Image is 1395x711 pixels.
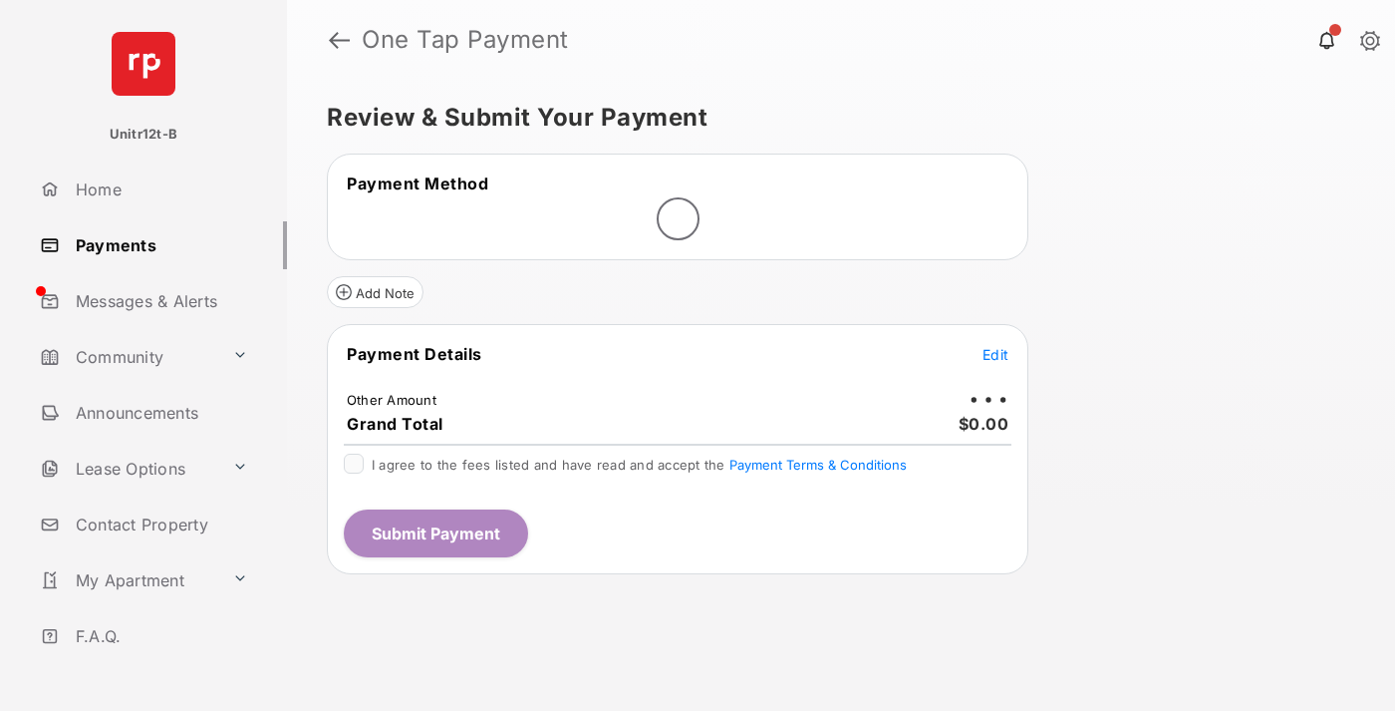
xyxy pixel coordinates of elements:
[982,346,1008,363] span: Edit
[32,333,224,381] a: Community
[32,277,287,325] a: Messages & Alerts
[959,414,1009,434] span: $0.00
[32,389,287,437] a: Announcements
[347,414,443,434] span: Grand Total
[32,501,287,548] a: Contact Property
[327,106,1339,130] h5: Review & Submit Your Payment
[347,174,488,193] span: Payment Method
[344,510,528,557] button: Submit Payment
[110,125,177,145] p: Unitr12t-B
[362,28,569,52] strong: One Tap Payment
[327,276,423,308] button: Add Note
[982,344,1008,364] button: Edit
[347,344,482,364] span: Payment Details
[32,445,224,493] a: Lease Options
[32,221,287,269] a: Payments
[372,457,907,473] span: I agree to the fees listed and have read and accept the
[346,391,437,409] td: Other Amount
[32,166,287,213] a: Home
[729,457,907,473] button: I agree to the fees listed and have read and accept the
[32,612,287,660] a: F.A.Q.
[112,32,175,96] img: svg+xml;base64,PHN2ZyB4bWxucz0iaHR0cDovL3d3dy53My5vcmcvMjAwMC9zdmciIHdpZHRoPSI2NCIgaGVpZ2h0PSI2NC...
[32,556,224,604] a: My Apartment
